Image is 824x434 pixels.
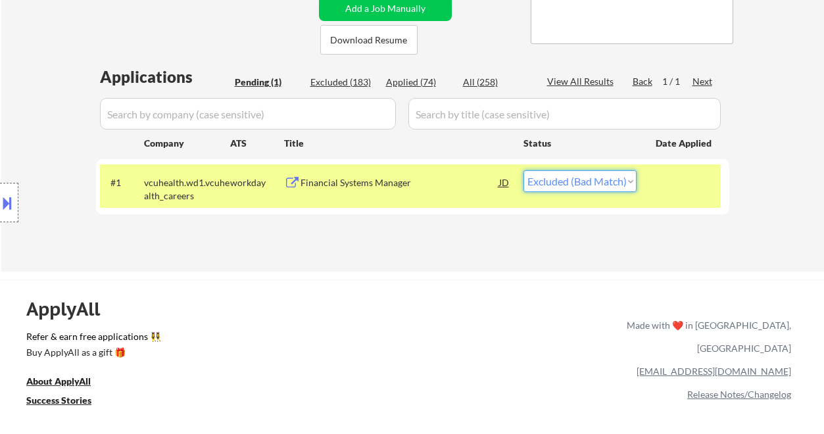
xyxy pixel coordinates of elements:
[637,366,791,377] a: [EMAIL_ADDRESS][DOMAIN_NAME]
[26,394,109,410] a: Success Stories
[26,375,91,387] u: About ApplyAll
[498,170,511,194] div: JD
[621,314,791,360] div: Made with ❤️ in [GEOGRAPHIC_DATA], [GEOGRAPHIC_DATA]
[301,176,499,189] div: Financial Systems Manager
[26,346,158,362] a: Buy ApplyAll as a gift 🎁
[320,25,418,55] button: Download Resume
[26,375,109,391] a: About ApplyAll
[687,389,791,400] a: Release Notes/Changelog
[230,176,284,189] div: workday
[235,76,301,89] div: Pending (1)
[310,76,376,89] div: Excluded (183)
[230,137,284,150] div: ATS
[100,69,230,85] div: Applications
[408,98,721,130] input: Search by title (case sensitive)
[463,76,529,89] div: All (258)
[386,76,452,89] div: Applied (74)
[26,332,352,346] a: Refer & earn free applications 👯‍♀️
[633,75,654,88] div: Back
[100,98,396,130] input: Search by company (case sensitive)
[692,75,714,88] div: Next
[26,395,91,406] u: Success Stories
[547,75,618,88] div: View All Results
[26,348,158,357] div: Buy ApplyAll as a gift 🎁
[662,75,692,88] div: 1 / 1
[284,137,511,150] div: Title
[656,137,714,150] div: Date Applied
[523,131,637,155] div: Status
